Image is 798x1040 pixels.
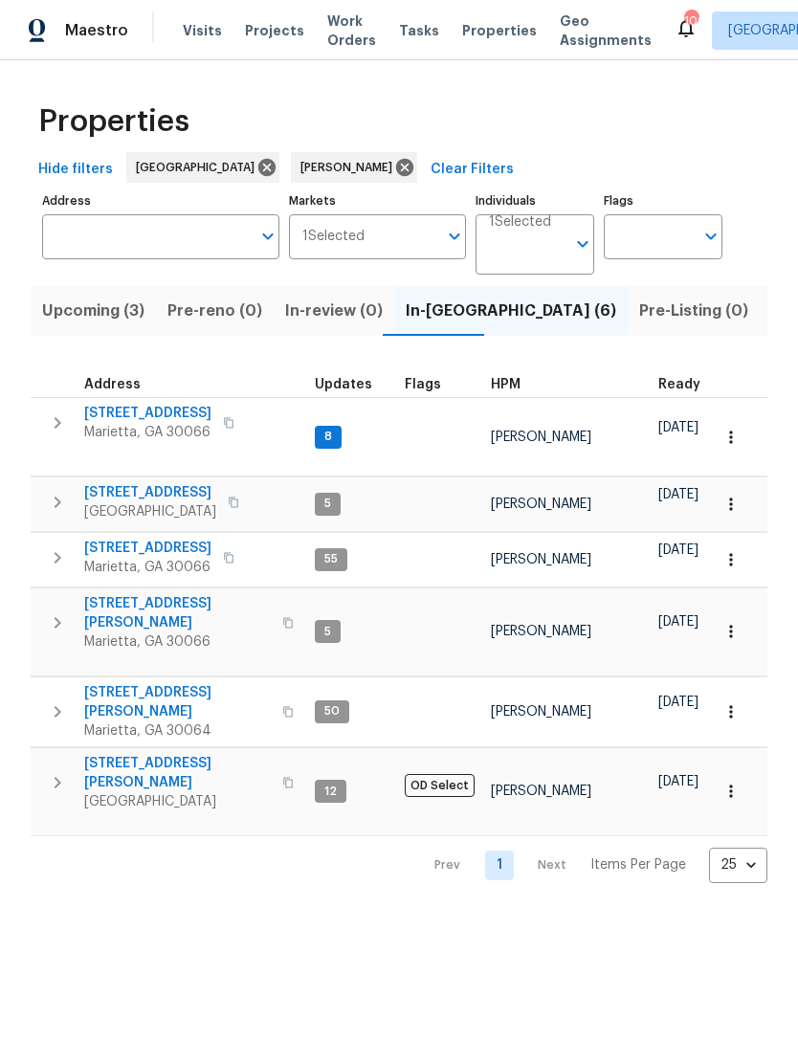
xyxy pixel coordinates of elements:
span: [DATE] [658,421,698,434]
span: Properties [38,112,189,131]
span: Geo Assignments [560,11,652,50]
span: In-review (0) [285,298,383,324]
span: Hide filters [38,158,113,182]
span: [GEOGRAPHIC_DATA] [84,792,271,811]
span: [DATE] [658,543,698,557]
p: Items Per Page [590,855,686,874]
div: [GEOGRAPHIC_DATA] [126,152,279,183]
span: 8 [317,429,340,445]
span: [DATE] [658,775,698,788]
span: Tasks [399,24,439,37]
span: [PERSON_NAME] [491,625,591,638]
button: Open [255,223,281,250]
button: Open [569,231,596,257]
label: Address [42,195,279,207]
span: 1 Selected [489,214,551,231]
button: Open [698,223,724,250]
span: [PERSON_NAME] [491,785,591,798]
span: 5 [317,624,339,640]
div: 100 [684,11,698,31]
a: Goto page 1 [485,851,514,880]
span: Visits [183,21,222,40]
nav: Pagination Navigation [416,848,767,883]
label: Individuals [476,195,594,207]
div: Earliest renovation start date (first business day after COE or Checkout) [658,378,718,391]
span: [STREET_ADDRESS][PERSON_NAME] [84,683,271,721]
button: Clear Filters [423,152,521,188]
span: OD Select [405,774,475,797]
span: [STREET_ADDRESS] [84,483,216,502]
label: Flags [604,195,722,207]
span: [PERSON_NAME] [491,705,591,719]
span: [STREET_ADDRESS][PERSON_NAME] [84,594,271,632]
span: In-[GEOGRAPHIC_DATA] (6) [406,298,616,324]
span: 5 [317,496,339,512]
span: 50 [317,703,347,719]
span: [DATE] [658,488,698,501]
button: Open [441,223,468,250]
span: 1 Selected [302,229,365,245]
span: [STREET_ADDRESS] [84,539,211,558]
span: Projects [245,21,304,40]
div: 25 [709,840,767,890]
span: 55 [317,551,345,567]
span: Marietta, GA 30064 [84,721,271,741]
span: Pre-Listing (0) [639,298,748,324]
span: [STREET_ADDRESS][PERSON_NAME] [84,754,271,792]
span: [DATE] [658,615,698,629]
span: Marietta, GA 30066 [84,558,211,577]
span: Clear Filters [431,158,514,182]
span: Properties [462,21,537,40]
span: [DATE] [658,696,698,709]
span: Marietta, GA 30066 [84,632,271,652]
span: Marietta, GA 30066 [84,423,211,442]
label: Markets [289,195,467,207]
span: Work Orders [327,11,376,50]
span: Ready [658,378,700,391]
span: 12 [317,784,344,800]
span: Maestro [65,21,128,40]
span: [PERSON_NAME] [300,158,400,177]
span: Pre-reno (0) [167,298,262,324]
span: [STREET_ADDRESS] [84,404,211,423]
span: [PERSON_NAME] [491,498,591,511]
span: Updates [315,378,372,391]
div: [PERSON_NAME] [291,152,417,183]
span: HPM [491,378,521,391]
span: [PERSON_NAME] [491,431,591,444]
span: [GEOGRAPHIC_DATA] [84,502,216,521]
span: [PERSON_NAME] [491,553,591,566]
span: Upcoming (3) [42,298,144,324]
span: [GEOGRAPHIC_DATA] [136,158,262,177]
span: Address [84,378,141,391]
button: Hide filters [31,152,121,188]
span: Flags [405,378,441,391]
